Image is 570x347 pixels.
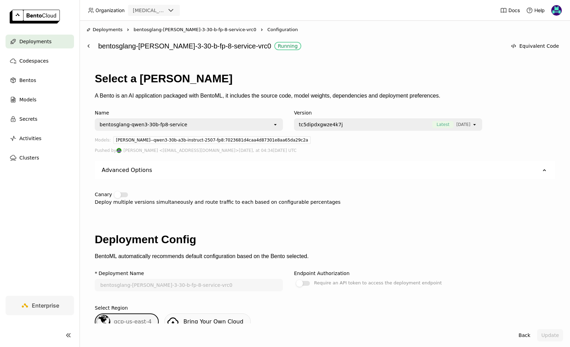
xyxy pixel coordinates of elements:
div: [PERSON_NAME]--qwen3-30b-a3b-instruct-2507-fp8:7023681d4caa4d87301e8aa65da29c2a [113,136,311,144]
a: Secrets [6,112,74,126]
nav: Breadcrumbs navigation [86,26,563,33]
div: Version [294,110,482,116]
h1: Deployment Config [95,233,555,246]
div: Running [278,43,297,49]
div: Deployment Name [99,271,144,276]
span: Codespaces [19,57,48,65]
span: [DATE] [456,121,470,128]
button: Update [537,329,563,341]
div: Models: [95,136,111,147]
a: Clusters [6,151,74,165]
div: bentosglang-qwen3-30b-fp8-service [100,121,187,128]
a: Docs [500,7,520,14]
input: Selected revia. [166,7,167,14]
div: Deployments [86,26,122,33]
div: Help [526,7,545,14]
span: Clusters [19,154,39,162]
span: bentosglang-[PERSON_NAME]-3-30-b-fp-8-service-vrc0 [134,26,256,33]
div: Endpoint Authorization [294,271,350,276]
img: David Zhu [551,5,562,16]
span: [PERSON_NAME] <[EMAIL_ADDRESS][DOMAIN_NAME]> [123,147,239,154]
h1: Select a [PERSON_NAME] [95,72,555,85]
svg: open [273,122,278,127]
span: Configuration [267,26,298,33]
span: Latest [432,121,453,128]
p: BentoML automatically recommends default configuration based on the Bento selected. [95,253,555,259]
a: Codespaces [6,54,74,68]
span: Bring Your Own Cloud [183,318,243,325]
button: Equivalent Code [507,40,563,52]
a: Deployments [6,35,74,48]
svg: Down [541,167,548,174]
svg: Right [259,27,265,33]
span: Organization [95,7,125,13]
div: [MEDICAL_DATA] [133,7,165,14]
svg: open [472,122,477,127]
img: Shenyang Zhao [117,148,121,153]
span: gcp-us-east-4 [114,318,151,325]
div: Canary [95,191,112,198]
span: Help [534,7,545,13]
a: Enterprise [6,296,74,315]
span: Deployments [93,26,122,33]
span: Enterprise [32,302,59,309]
img: logo [10,10,60,24]
input: name of deployment (autogenerated if blank) [95,280,282,291]
span: Activities [19,134,42,143]
span: Bentos [19,76,36,84]
span: Secrets [19,115,37,123]
div: Select Region [95,305,128,311]
div: Name [95,110,283,116]
svg: Right [125,27,131,33]
span: Deployments [19,37,52,46]
div: Pushed by [DATE], at 04:34[DATE] UTC [95,147,555,154]
div: gcp-us-east-4 [95,313,159,330]
span: Docs [508,7,520,13]
a: Activities [6,131,74,145]
div: Deploy multiple versions simultaneously and route traffic to each based on configurable percentages [95,199,555,206]
a: Bentos [6,73,74,87]
span: Models [19,95,36,104]
span: tc5dipdxgwze4k7j [299,121,343,128]
div: Require an API token to access the deployment endpoint [314,279,442,287]
div: bentosglang-[PERSON_NAME]-3-30-b-fp-8-service-vrc0 [98,39,503,53]
div: Advanced Options [95,161,555,179]
input: Selected [object Object]. [471,121,472,128]
div: Advanced Options [102,167,152,174]
button: Back [514,329,534,341]
a: Models [6,93,74,107]
p: A Bento is an AI application packaged with BentoML, it includes the source code, model weights, d... [95,93,555,99]
a: Bring Your Own Cloud [164,313,250,330]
